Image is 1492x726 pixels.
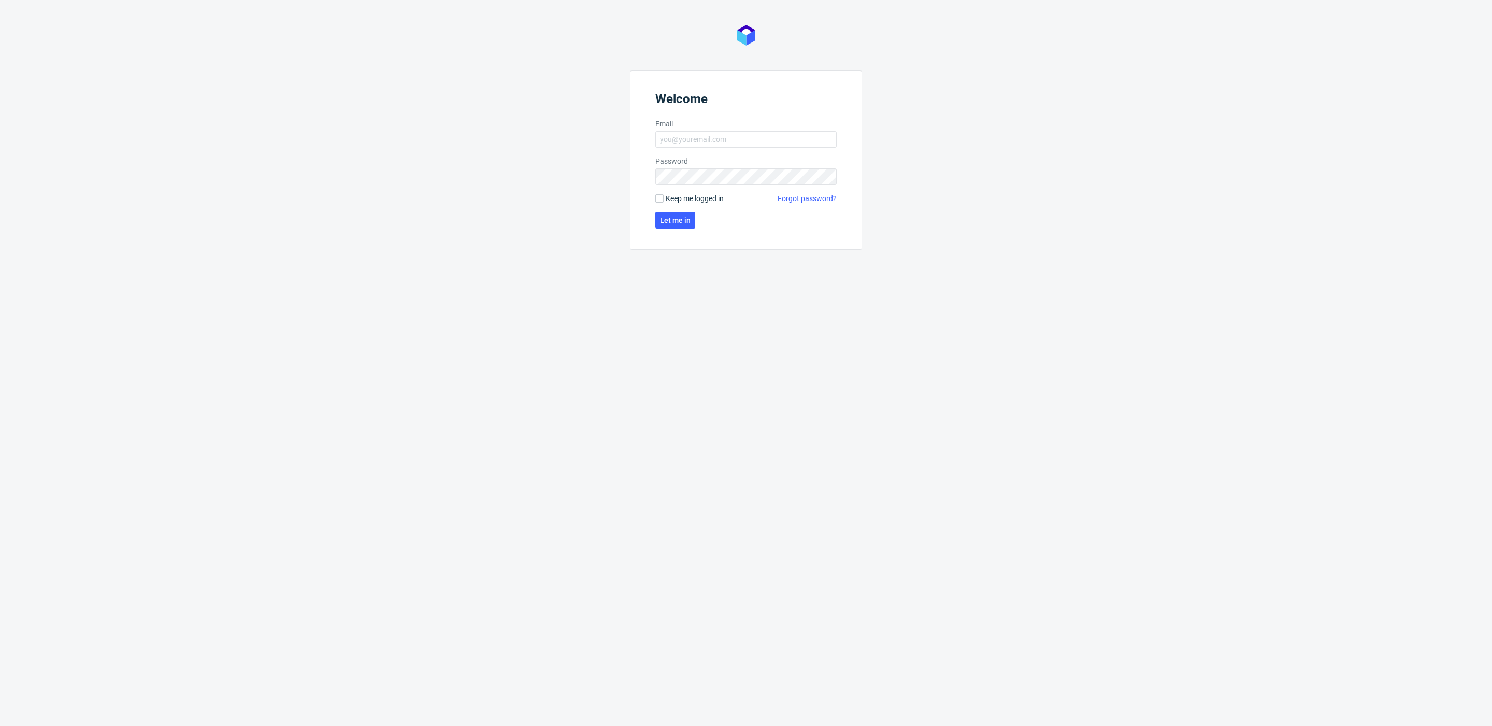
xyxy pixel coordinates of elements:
[655,119,837,129] label: Email
[655,92,837,110] header: Welcome
[778,193,837,204] a: Forgot password?
[660,217,691,224] span: Let me in
[655,212,695,229] button: Let me in
[666,193,724,204] span: Keep me logged in
[655,156,837,166] label: Password
[655,131,837,148] input: you@youremail.com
